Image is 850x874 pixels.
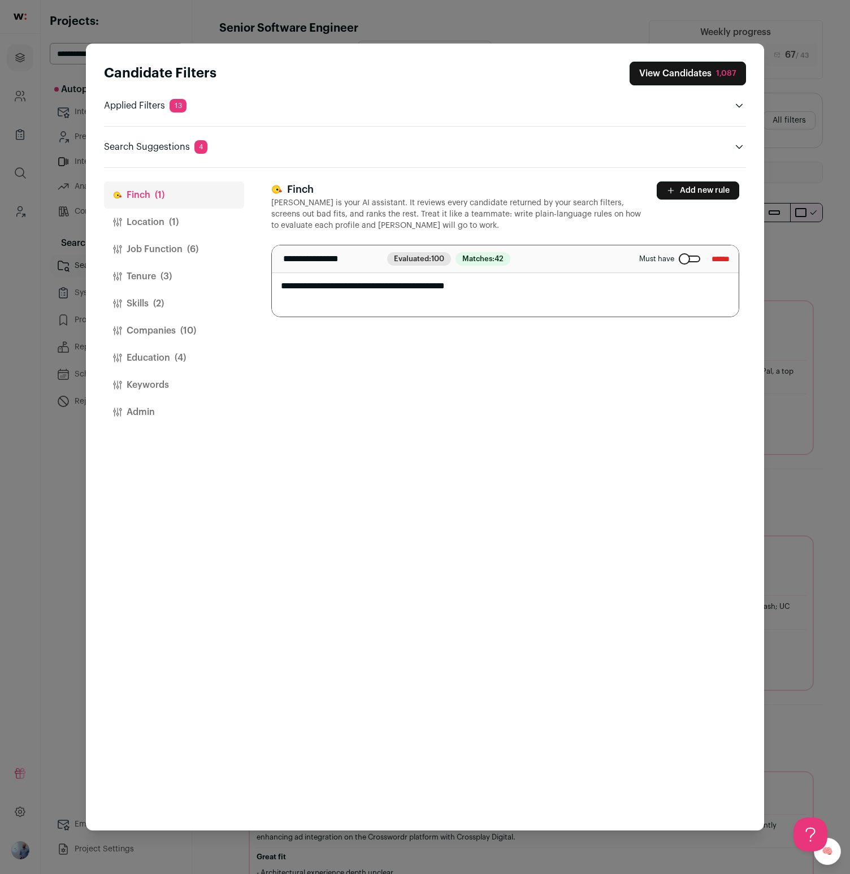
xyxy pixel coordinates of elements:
span: (10) [180,324,196,338]
button: Companies(10) [104,317,244,344]
span: 4 [194,140,207,154]
span: (1) [155,188,164,202]
span: (1) [169,215,179,229]
p: Applied Filters [104,99,187,113]
span: 42 [495,255,504,262]
div: 1,087 [716,68,736,79]
p: [PERSON_NAME] is your AI assistant. It reviews every candidate returned by your search filters, s... [271,197,643,231]
span: 100 [431,255,444,262]
iframe: Help Scout Beacon - Open [793,817,827,851]
span: 13 [170,99,187,113]
button: Job Function(6) [104,236,244,263]
button: Add new rule [657,181,739,200]
button: Admin [104,399,244,426]
button: Location(1) [104,209,244,236]
span: (2) [153,297,164,310]
button: Finch(1) [104,181,244,209]
span: (4) [175,351,186,365]
span: (6) [187,243,198,256]
strong: Candidate Filters [104,67,216,80]
button: Close search preferences [630,62,746,85]
span: Matches: [456,252,510,266]
span: Must have [639,254,674,263]
button: Open applied filters [732,99,746,113]
button: Keywords [104,371,244,399]
span: (3) [161,270,172,283]
button: Tenure(3) [104,263,244,290]
span: Evaluated: [387,252,451,266]
h3: Finch [271,181,643,197]
button: Education(4) [104,344,244,371]
p: Search Suggestions [104,140,207,154]
button: Skills(2) [104,290,244,317]
a: 🧠 [814,838,841,865]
